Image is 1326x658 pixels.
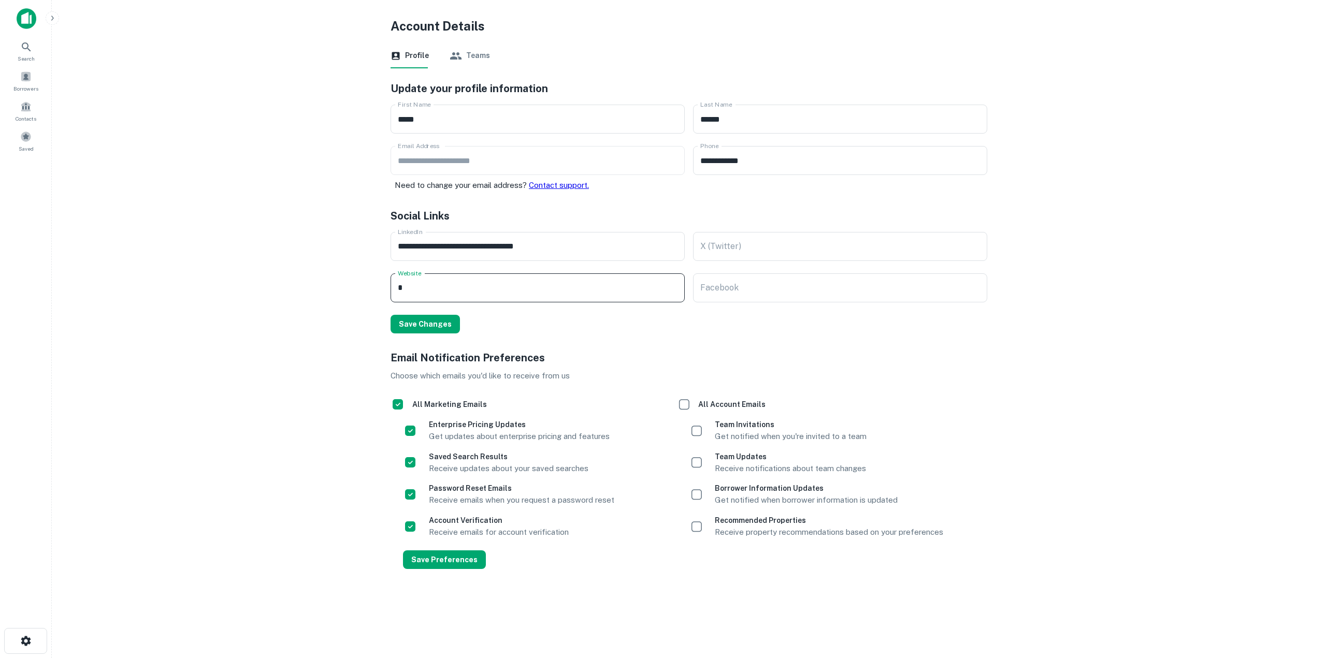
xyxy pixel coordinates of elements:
a: Contacts [3,97,49,125]
span: Contacts [16,114,36,123]
h4: Account Details [391,17,987,35]
h6: Recommended Properties [715,515,943,526]
label: LinkedIn [398,227,422,236]
p: Get updates about enterprise pricing and features [429,430,610,443]
span: Borrowers [13,84,38,93]
p: Need to change your email address? [395,179,685,192]
label: Last Name [700,100,732,109]
label: Phone [700,141,718,150]
h6: All Marketing Emails [412,399,487,410]
p: Get notified when borrower information is updated [715,494,898,506]
p: Receive notifications about team changes [715,462,866,475]
button: Save Preferences [403,550,486,569]
span: Saved [19,144,34,153]
img: capitalize-icon.png [17,8,36,29]
p: Get notified when you're invited to a team [715,430,867,443]
h6: Borrower Information Updates [715,482,898,494]
a: Saved [3,127,49,155]
h6: Account Verification [429,515,569,526]
h6: Password Reset Emails [429,482,614,494]
h6: Enterprise Pricing Updates [429,419,610,430]
h5: Email Notification Preferences [391,350,987,365]
h6: All Account Emails [698,399,766,410]
h6: Team Invitations [715,419,867,430]
p: Receive updates about your saved searches [429,462,588,475]
p: Receive emails for account verification [429,526,569,538]
button: Save Changes [391,315,460,333]
label: Email Address [398,141,439,150]
a: Contact support. [529,181,589,189]
button: Profile [391,43,429,68]
h5: Social Links [391,208,987,224]
a: Borrowers [3,67,49,95]
label: First Name [398,100,431,109]
a: Search [3,37,49,65]
h6: Saved Search Results [429,451,588,462]
h6: Team Updates [715,451,866,462]
h5: Update your profile information [391,81,987,96]
p: Receive property recommendations based on your preferences [715,526,943,538]
span: Search [18,54,35,63]
p: Choose which emails you'd like to receive from us [391,370,987,382]
button: Teams [450,43,490,68]
iframe: Chat Widget [1274,575,1326,625]
p: Receive emails when you request a password reset [429,494,614,506]
label: Website [398,269,422,277]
